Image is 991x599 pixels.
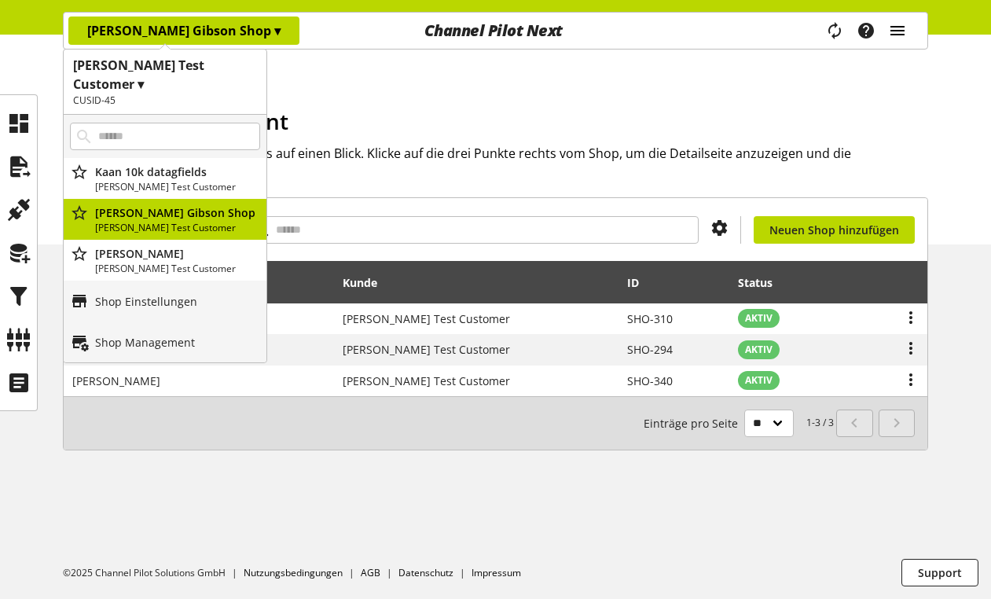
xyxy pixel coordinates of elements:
button: Support [901,559,978,586]
a: Shop Einstellungen [64,281,266,322]
span: [PERSON_NAME] Test Customer [343,311,510,326]
small: 1-3 / 3 [644,410,834,437]
p: Shop Einstellungen [95,293,197,310]
h1: [PERSON_NAME] Test Customer ▾ [73,56,257,94]
div: Status [738,274,788,291]
span: ▾ [274,22,281,39]
div: Kunde [343,274,393,291]
a: Nutzungsbedingungen [244,566,343,579]
a: Neuen Shop hinzufügen [754,216,915,244]
a: AGB [361,566,380,579]
p: [PERSON_NAME] Test Customer [95,262,260,276]
a: Shop Management [64,322,266,362]
div: ID [627,274,655,291]
span: Einträge pro Seite [644,415,744,432]
span: SHO-294 [627,342,673,357]
span: AKTIV [745,373,773,388]
a: Impressum [472,566,521,579]
p: [PERSON_NAME] Gibson Shop [87,21,281,40]
span: SHO-340 [627,373,673,388]
a: Datenschutz [398,566,453,579]
span: Neuen Shop hinzufügen [769,222,899,238]
span: AKTIV [745,311,773,325]
h2: CUSID-45 [73,94,257,108]
h2: Hier siehst Du alle Deine Shops auf einen Blick. Klicke auf die drei Punkte rechts vom Shop, um d... [87,144,928,182]
p: Shop Management [95,334,195,351]
p: Kaan 10k datagfields [95,164,260,180]
span: [PERSON_NAME] Test Customer [343,342,510,357]
span: [PERSON_NAME] Test Customer [343,373,510,388]
li: ©2025 Channel Pilot Solutions GmbH [63,566,244,580]
nav: main navigation [63,12,928,50]
span: Support [918,564,962,581]
span: [PERSON_NAME] [72,373,160,388]
p: Kaan's Gibson Shop [95,204,260,221]
p: [PERSON_NAME] Test Customer [95,180,260,194]
p: Kaans Lerros [95,245,260,262]
p: [PERSON_NAME] Test Customer [95,221,260,235]
span: AKTIV [745,343,773,357]
span: SHO-310 [627,311,673,326]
